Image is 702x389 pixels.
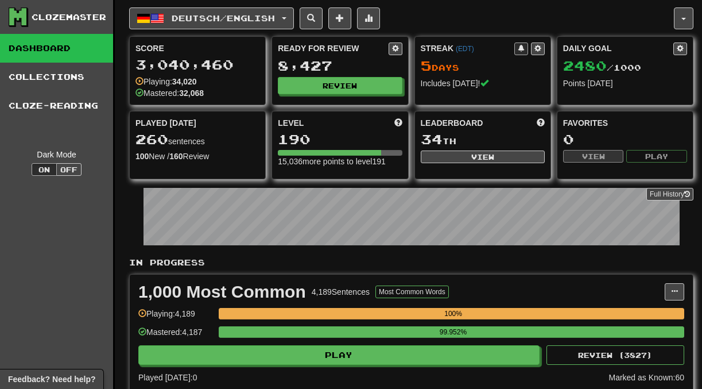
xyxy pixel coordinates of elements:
[421,151,545,163] button: View
[608,372,684,383] div: Marked as Known: 60
[179,88,204,98] strong: 32,068
[32,163,57,176] button: On
[421,78,545,89] div: Includes [DATE]!
[646,188,693,201] a: Full History
[138,345,540,365] button: Play
[563,57,607,74] span: 2480
[138,373,197,382] span: Played [DATE]: 0
[421,43,514,54] div: Streak
[135,132,259,147] div: sentences
[563,132,687,147] div: 0
[135,76,197,87] div: Playing:
[328,7,351,29] button: Add sentence to collection
[169,152,183,161] strong: 160
[56,163,82,176] button: Off
[138,283,306,301] div: 1,000 Most Common
[278,156,402,167] div: 15,036 more points to level 191
[312,286,370,298] div: 4,189 Sentences
[563,43,673,55] div: Daily Goal
[135,87,204,99] div: Mastered:
[172,13,275,23] span: Deutsch / English
[222,308,684,319] div: 100%
[421,117,483,129] span: Leaderboard
[135,57,259,72] div: 3,040,460
[626,150,687,163] button: Play
[8,373,95,385] span: Open feedback widget
[138,308,213,327] div: Playing: 4,189
[357,7,380,29] button: More stats
[375,286,449,298] button: Most Common Words
[135,131,168,147] span: 260
[278,77,402,94] button: Review
[421,131,443,147] span: 34
[135,151,259,162] div: New / Review
[563,150,624,163] button: View
[563,78,687,89] div: Points [DATE]
[135,43,259,54] div: Score
[172,77,197,86] strong: 34,020
[129,7,294,29] button: Deutsch/English
[32,11,106,23] div: Clozemaster
[300,7,323,29] button: Search sentences
[278,59,402,73] div: 8,427
[421,59,545,74] div: Day s
[129,257,693,268] p: In Progress
[537,117,545,129] span: This week in points, UTC
[278,132,402,147] div: 190
[135,152,149,161] strong: 100
[456,45,474,53] a: (EDT)
[135,117,196,129] span: Played [DATE]
[394,117,402,129] span: Score more points to level up
[138,326,213,345] div: Mastered: 4,187
[546,345,684,365] button: Review (3827)
[9,149,104,160] div: Dark Mode
[563,63,641,72] span: / 1000
[278,117,304,129] span: Level
[222,326,684,338] div: 99.952%
[278,43,388,54] div: Ready for Review
[421,57,432,74] span: 5
[563,117,687,129] div: Favorites
[421,132,545,147] div: th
